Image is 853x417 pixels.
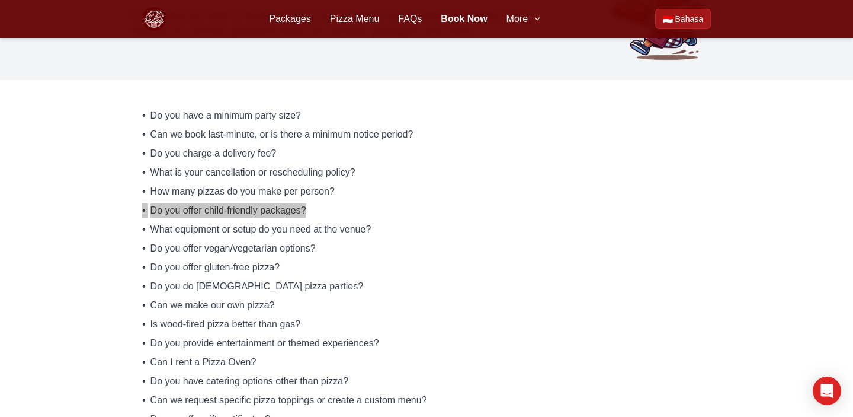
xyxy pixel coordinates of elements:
[269,12,310,26] a: Packages
[142,7,166,31] img: Bali Pizza Party Logo
[150,128,413,142] span: Can we book last-minute, or is there a minimum notice period?
[142,336,146,351] span: •
[142,393,146,408] span: •
[150,374,348,389] span: Do you have catering options other than pizza?
[150,184,335,199] span: How many pizzas do you make per person?
[142,128,146,142] span: •
[675,13,703,25] span: Bahasa
[150,298,275,313] span: Can we make our own pizza?
[142,298,711,313] a: • Can we make our own pizza?
[142,147,711,161] a: • Do you charge a delivery fee?
[142,165,146,180] span: •
[142,374,711,389] a: • Do you have catering options other than pizza?
[142,279,711,294] a: • Do you do [DEMOGRAPHIC_DATA] pizza parties?
[150,109,301,123] span: Do you have a minimum party size?
[142,355,146,370] span: •
[142,260,711,275] a: • Do you offer gluten-free pizza?
[150,317,300,332] span: Is wood-fired pizza better than gas?
[330,12,380,26] a: Pizza Menu
[150,147,277,161] span: Do you charge a delivery fee?
[150,279,364,294] span: Do you do [DEMOGRAPHIC_DATA] pizza parties?
[142,184,711,199] a: • How many pizzas do you make per person?
[655,9,711,29] a: Beralih ke Bahasa Indonesia
[142,203,711,218] a: • Do you offer child-friendly packages?
[142,128,711,142] a: • Can we book last-minute, or is there a minimum notice period?
[150,241,316,256] span: Do you offer vegan/vegetarian options?
[142,109,711,123] a: • Do you have a minimum party size?
[142,279,146,294] span: •
[142,165,711,180] a: • What is your cancellation or rescheduling policy?
[150,165,355,180] span: What is your cancellation or rescheduling policy?
[142,260,146,275] span: •
[506,12,542,26] button: More
[441,12,487,26] a: Book Now
[150,355,256,370] span: Can I rent a Pizza Oven?
[142,393,711,408] a: • Can we request specific pizza toppings or create a custom menu?
[142,317,711,332] a: • Is wood-fired pizza better than gas?
[142,355,711,370] a: • Can I rent a Pizza Oven?
[142,222,146,237] span: •
[142,147,146,161] span: •
[150,260,280,275] span: Do you offer gluten-free pizza?
[150,203,306,218] span: Do you offer child-friendly packages?
[142,241,711,256] a: • Do you offer vegan/vegetarian options?
[150,336,379,351] span: Do you provide entertainment or themed experiences?
[813,377,841,405] div: Open Intercom Messenger
[142,336,711,351] a: • Do you provide entertainment or themed experiences?
[150,222,371,237] span: What equipment or setup do you need at the venue?
[506,12,528,26] span: More
[150,393,427,408] span: Can we request specific pizza toppings or create a custom menu?
[398,12,422,26] a: FAQs
[142,374,146,389] span: •
[142,184,146,199] span: •
[142,203,146,218] span: •
[142,241,146,256] span: •
[142,109,146,123] span: •
[142,298,146,313] span: •
[142,222,711,237] a: • What equipment or setup do you need at the venue?
[142,317,146,332] span: •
